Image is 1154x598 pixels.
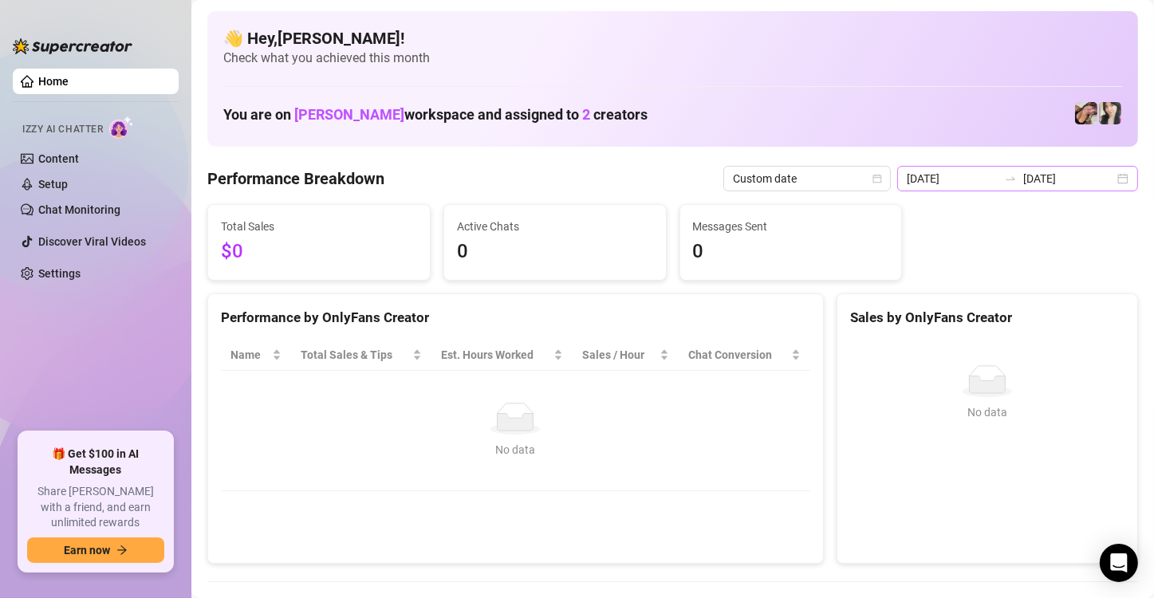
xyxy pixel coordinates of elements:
[27,484,164,531] span: Share [PERSON_NAME] with a friend, and earn unlimited rewards
[679,340,809,371] th: Chat Conversion
[38,75,69,88] a: Home
[1099,102,1121,124] img: Christina
[872,174,882,183] span: calendar
[38,267,81,280] a: Settings
[221,340,291,371] th: Name
[38,235,146,248] a: Discover Viral Videos
[223,106,648,124] h1: You are on workspace and assigned to creators
[688,346,787,364] span: Chat Conversion
[457,218,653,235] span: Active Chats
[457,237,653,267] span: 0
[221,237,417,267] span: $0
[27,537,164,563] button: Earn nowarrow-right
[22,122,103,137] span: Izzy AI Chatter
[850,307,1124,329] div: Sales by OnlyFans Creator
[221,307,810,329] div: Performance by OnlyFans Creator
[223,49,1122,67] span: Check what you achieved this month
[1100,544,1138,582] div: Open Intercom Messenger
[441,346,550,364] div: Est. Hours Worked
[693,237,889,267] span: 0
[1075,102,1097,124] img: Christina
[573,340,679,371] th: Sales / Hour
[38,152,79,165] a: Content
[693,218,889,235] span: Messages Sent
[13,38,132,54] img: logo-BBDzfeDw.svg
[38,203,120,216] a: Chat Monitoring
[733,167,881,191] span: Custom date
[223,27,1122,49] h4: 👋 Hey, [PERSON_NAME] !
[230,346,269,364] span: Name
[1023,170,1114,187] input: End date
[1004,172,1017,185] span: to
[1004,172,1017,185] span: swap-right
[221,218,417,235] span: Total Sales
[582,106,590,123] span: 2
[237,441,794,458] div: No data
[38,178,68,191] a: Setup
[116,545,128,556] span: arrow-right
[207,167,384,190] h4: Performance Breakdown
[27,447,164,478] span: 🎁 Get $100 in AI Messages
[301,346,409,364] span: Total Sales & Tips
[64,544,110,557] span: Earn now
[294,106,404,123] span: [PERSON_NAME]
[582,346,657,364] span: Sales / Hour
[907,170,998,187] input: Start date
[109,116,134,139] img: AI Chatter
[857,403,1118,421] div: No data
[291,340,431,371] th: Total Sales & Tips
